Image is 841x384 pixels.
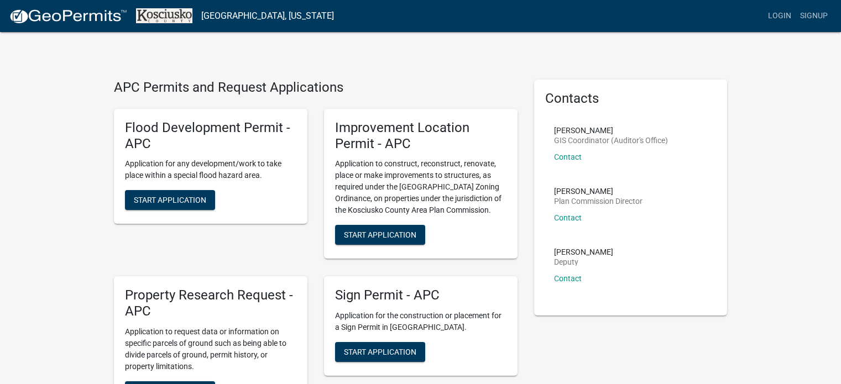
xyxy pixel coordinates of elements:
p: Plan Commission Director [554,197,642,205]
button: Start Application [125,190,215,210]
img: Kosciusko County, Indiana [136,8,192,23]
p: [PERSON_NAME] [554,248,613,256]
span: Start Application [134,196,206,204]
h5: Contacts [545,91,717,107]
a: Contact [554,274,582,283]
a: Signup [796,6,832,27]
span: Start Application [344,230,416,239]
p: Application to request data or information on specific parcels of ground such as being able to di... [125,326,296,372]
h4: APC Permits and Request Applications [114,80,518,96]
h5: Improvement Location Permit - APC [335,120,506,152]
p: Application to construct, reconstruct, renovate, place or make improvements to structures, as req... [335,158,506,216]
button: Start Application [335,342,425,362]
h5: Property Research Request - APC [125,287,296,319]
h5: Flood Development Permit - APC [125,120,296,152]
p: [PERSON_NAME] [554,187,642,195]
a: Login [764,6,796,27]
a: Contact [554,152,582,161]
span: Start Application [344,348,416,356]
a: Contact [554,213,582,222]
p: GIS Coordinator (Auditor's Office) [554,136,668,144]
h5: Sign Permit - APC [335,287,506,303]
a: [GEOGRAPHIC_DATA], [US_STATE] [201,7,334,25]
p: [PERSON_NAME] [554,127,668,134]
p: Application for any development/work to take place within a special flood hazard area. [125,158,296,181]
p: Application for the construction or placement for a Sign Permit in [GEOGRAPHIC_DATA]. [335,310,506,333]
button: Start Application [335,225,425,245]
p: Deputy [554,258,613,266]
